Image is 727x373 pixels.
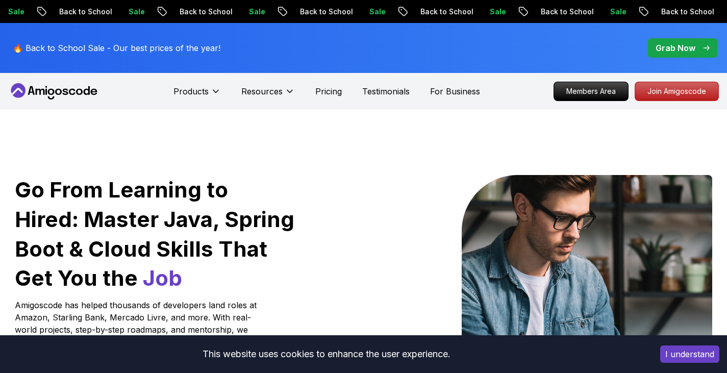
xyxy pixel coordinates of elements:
[143,265,182,291] span: Job
[479,7,511,17] p: Sale
[635,82,719,101] a: Join Amigoscode
[168,7,238,17] p: Back to School
[173,85,221,106] button: Products
[660,345,719,363] button: Accept cookies
[15,299,260,348] p: Amigoscode has helped thousands of developers land roles at Amazon, Starling Bank, Mercado Livre,...
[656,42,695,54] p: Grab Now
[362,85,410,97] a: Testimonials
[241,85,295,106] button: Resources
[315,85,342,97] a: Pricing
[409,7,479,17] p: Back to School
[599,7,632,17] p: Sale
[238,7,270,17] p: Sale
[13,42,220,54] p: 🔥 Back to School Sale - Our best prices of the year!
[358,7,391,17] p: Sale
[635,82,718,101] p: Join Amigoscode
[8,343,645,365] div: This website uses cookies to enhance the user experience.
[554,82,628,101] p: Members Area
[289,7,358,17] p: Back to School
[173,85,209,97] p: Products
[554,82,629,101] a: Members Area
[530,7,599,17] p: Back to School
[48,7,117,17] p: Back to School
[650,7,719,17] p: Back to School
[430,85,480,97] a: For Business
[241,85,283,97] p: Resources
[15,175,296,293] h1: Go From Learning to Hired: Master Java, Spring Boot & Cloud Skills That Get You the
[117,7,150,17] p: Sale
